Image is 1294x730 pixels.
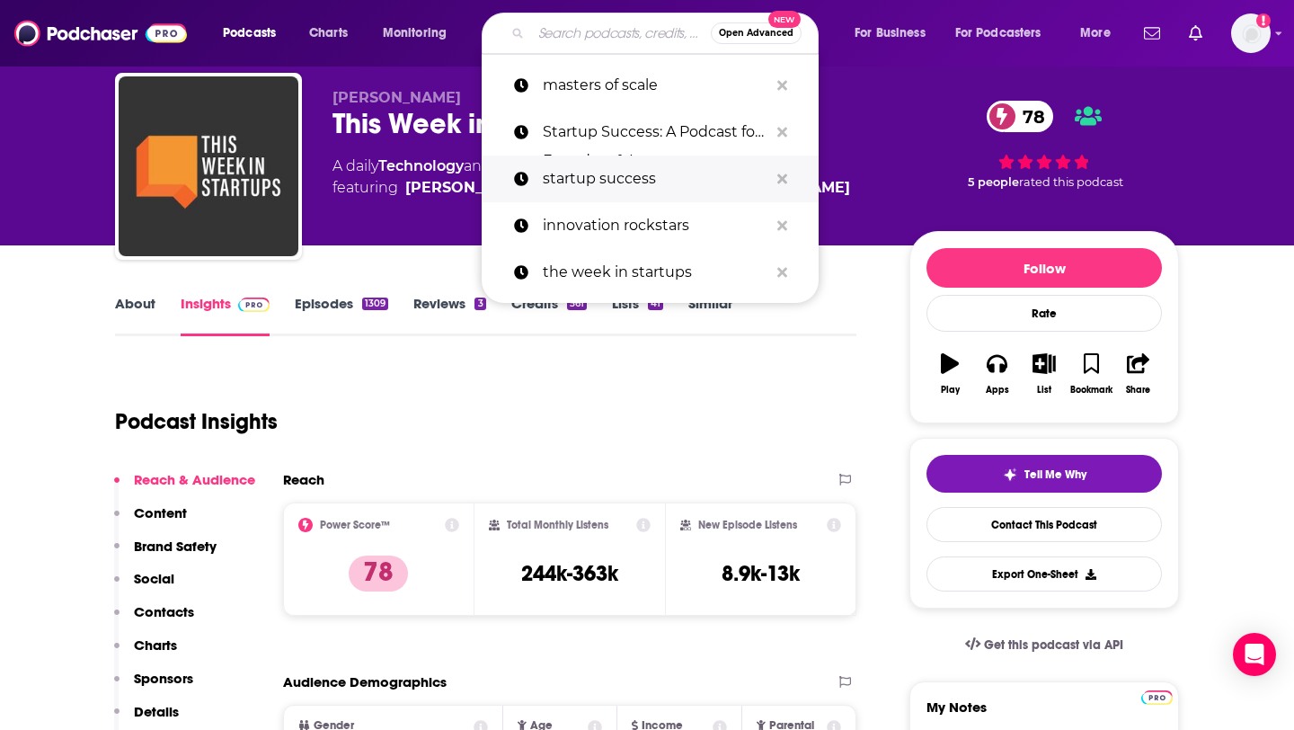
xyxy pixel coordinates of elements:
[362,298,388,310] div: 1309
[711,22,802,44] button: Open AdvancedNew
[944,19,1068,48] button: open menu
[926,342,973,406] button: Play
[134,637,177,654] p: Charts
[499,13,836,54] div: Search podcasts, credits, & more...
[987,101,1054,132] a: 78
[1005,101,1054,132] span: 78
[370,19,470,48] button: open menu
[648,298,663,310] div: 41
[926,699,1162,730] label: My Notes
[926,248,1162,288] button: Follow
[114,637,177,670] button: Charts
[482,62,819,109] a: masters of scale
[134,570,174,587] p: Social
[986,385,1009,396] div: Apps
[973,342,1020,406] button: Apps
[283,471,324,488] h2: Reach
[482,156,819,202] a: startup success
[1003,467,1017,482] img: tell me why sparkle
[926,556,1162,592] button: Export One-Sheet
[114,538,217,571] button: Brand Safety
[474,298,485,310] div: 3
[332,89,461,106] span: [PERSON_NAME]
[1068,342,1114,406] button: Bookmark
[134,538,217,555] p: Brand Safety
[223,21,276,46] span: Podcasts
[1037,385,1051,396] div: List
[1137,18,1167,49] a: Show notifications dropdown
[1231,13,1271,53] button: Show profile menu
[114,670,193,703] button: Sponsors
[984,637,1123,653] span: Get this podcast via API
[238,298,270,312] img: Podchaser Pro
[115,295,155,336] a: About
[1080,21,1111,46] span: More
[14,16,187,50] img: Podchaser - Follow, Share and Rate Podcasts
[926,455,1162,493] button: tell me why sparkleTell Me Why
[842,19,948,48] button: open menu
[482,249,819,296] a: the week in startups
[1141,690,1173,705] img: Podchaser Pro
[688,295,732,336] a: Similar
[1231,13,1271,53] span: Logged in as elliesachs09
[383,21,447,46] span: Monitoring
[507,519,608,531] h2: Total Monthly Listens
[543,109,768,156] p: Startup Success: A Podcast for Founders & Investors
[114,570,174,603] button: Social
[114,603,194,637] button: Contacts
[114,504,187,538] button: Content
[1231,13,1271,53] img: User Profile
[309,21,348,46] span: Charts
[1024,467,1086,482] span: Tell Me Why
[413,295,485,336] a: Reviews3
[1126,385,1150,396] div: Share
[521,560,618,587] h3: 244k-363k
[349,556,408,592] p: 78
[1068,19,1133,48] button: open menu
[464,157,492,174] span: and
[134,471,255,488] p: Reach & Audience
[1021,342,1068,406] button: List
[719,29,793,38] span: Open Advanced
[567,298,587,310] div: 561
[119,76,298,256] img: This Week in Startups
[909,89,1179,200] div: 78 5 peoplerated this podcast
[405,177,534,199] a: Molly Wood
[511,295,587,336] a: Credits561
[768,11,801,28] span: New
[114,471,255,504] button: Reach & Audience
[722,560,800,587] h3: 8.9k-13k
[1115,342,1162,406] button: Share
[378,157,464,174] a: Technology
[297,19,359,48] a: Charts
[1233,633,1276,676] div: Open Intercom Messenger
[531,19,711,48] input: Search podcasts, credits, & more...
[134,670,193,687] p: Sponsors
[181,295,270,336] a: InsightsPodchaser Pro
[926,295,1162,332] div: Rate
[1070,385,1112,396] div: Bookmark
[543,156,768,202] p: startup success
[134,603,194,620] p: Contacts
[134,504,187,521] p: Content
[482,202,819,249] a: innovation rockstars
[951,623,1138,667] a: Get this podcast via API
[543,62,768,109] p: masters of scale
[283,673,447,690] h2: Audience Demographics
[698,519,797,531] h2: New Episode Listens
[1019,175,1123,189] span: rated this podcast
[612,295,663,336] a: Lists41
[134,703,179,720] p: Details
[926,507,1162,542] a: Contact This Podcast
[320,519,390,531] h2: Power Score™
[295,295,388,336] a: Episodes1309
[210,19,299,48] button: open menu
[968,175,1019,189] span: 5 people
[941,385,960,396] div: Play
[1182,18,1210,49] a: Show notifications dropdown
[115,408,278,435] h1: Podcast Insights
[332,156,850,199] div: A daily podcast
[955,21,1041,46] span: For Podcasters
